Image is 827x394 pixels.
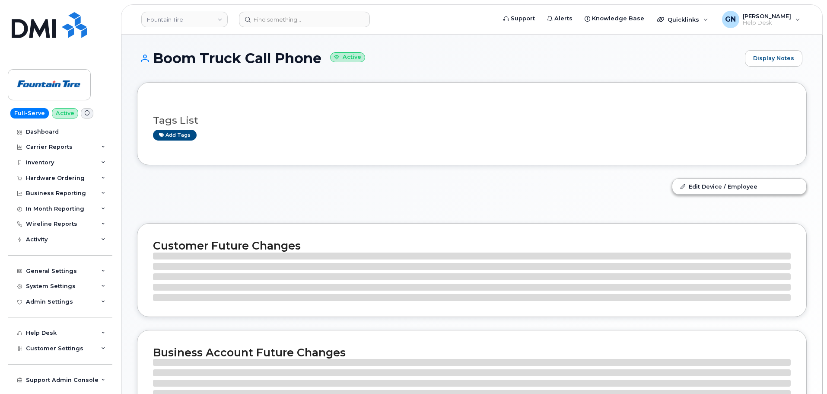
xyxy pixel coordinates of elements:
a: Add tags [153,130,197,141]
h2: Business Account Future Changes [153,346,791,359]
a: Display Notes [745,50,802,67]
h2: Customer Future Changes [153,239,791,252]
h3: Tags List [153,115,791,126]
a: Edit Device / Employee [672,179,806,194]
h1: Boom Truck Call Phone [137,51,741,66]
small: Active [330,52,365,62]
